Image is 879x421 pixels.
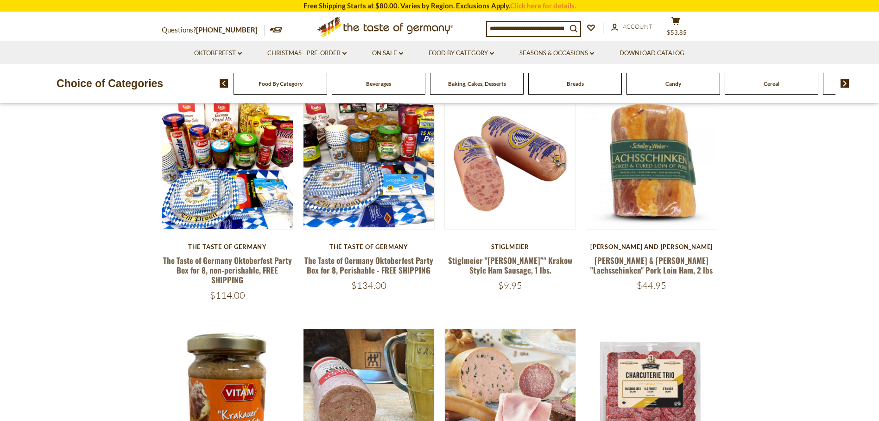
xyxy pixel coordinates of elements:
[372,48,403,58] a: On Sale
[220,79,228,88] img: previous arrow
[259,80,303,87] a: Food By Category
[163,255,292,286] a: The Taste of Germany Oktoberfest Party Box for 8, non-perishable, FREE SHIPPING
[519,48,594,58] a: Seasons & Occasions
[590,255,713,276] a: [PERSON_NAME] & [PERSON_NAME] "Lachsschinken" Pork Loin Ham, 2 lbs
[304,98,435,230] img: The Taste of Germany Oktoberfest Party Box for 8, Perishable - FREE SHIPPING
[210,289,245,301] span: $114.00
[162,98,293,230] img: The Taste of Germany Oktoberfest Party Box for 8, non-perishable, FREE SHIPPING
[304,255,433,276] a: The Taste of Germany Oktoberfest Party Box for 8, Perishable - FREE SHIPPING
[162,24,265,36] p: Questions?
[665,80,681,87] a: Candy
[444,243,576,250] div: Stiglmeier
[194,48,242,58] a: Oktoberfest
[267,48,347,58] a: Christmas - PRE-ORDER
[662,17,690,40] button: $53.85
[445,98,576,230] img: Stiglmeier "Krakauer”" Krakow Style Ham Sausage, 1 lbs.
[611,22,652,32] a: Account
[841,79,849,88] img: next arrow
[448,80,506,87] a: Baking, Cakes, Desserts
[667,29,687,36] span: $53.85
[429,48,494,58] a: Food By Category
[623,23,652,30] span: Account
[567,80,584,87] a: Breads
[448,255,572,276] a: Stiglmeier "[PERSON_NAME]”" Krakow Style Ham Sausage, 1 lbs.
[351,280,386,291] span: $134.00
[366,80,391,87] a: Beverages
[637,280,666,291] span: $44.95
[586,243,718,250] div: [PERSON_NAME] and [PERSON_NAME]
[586,98,717,230] img: Schaller & Weber "Lachsschinken" Pork Loin Ham, 2 lbs
[162,243,294,250] div: The Taste of Germany
[620,48,684,58] a: Download Catalog
[303,243,435,250] div: The Taste of Germany
[764,80,779,87] a: Cereal
[196,26,258,34] a: [PHONE_NUMBER]
[498,280,522,291] span: $9.95
[510,1,576,10] a: Click here for details.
